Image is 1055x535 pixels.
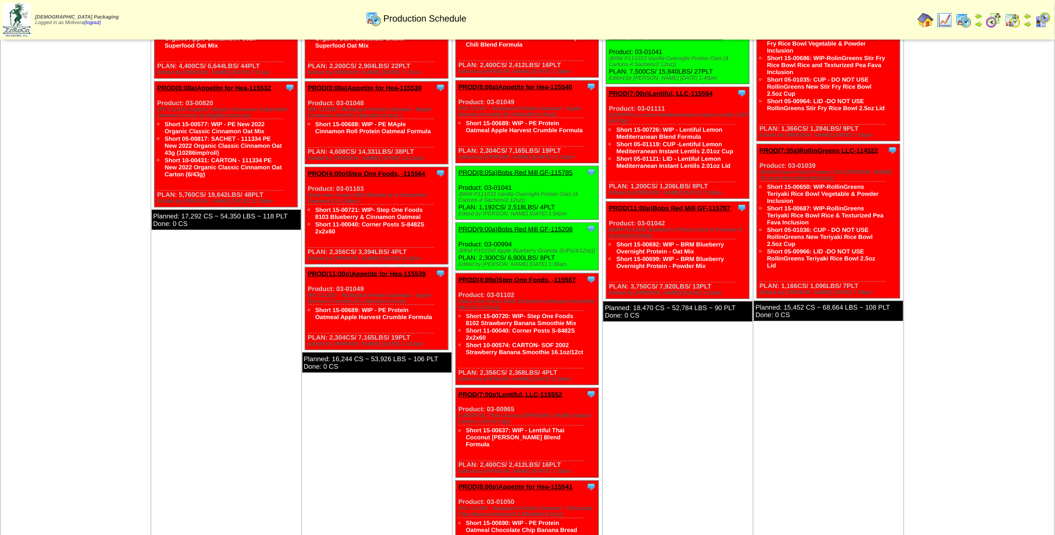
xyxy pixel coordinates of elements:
[760,169,900,181] div: (RollinGreens Plant Protein Chic'[PERSON_NAME] Teriyaki Rice Bowl (6/2.5oz))
[459,154,599,160] div: Edited by [PERSON_NAME] [DATE] 11:31pm
[616,255,724,270] a: Short 15-00699: WIP – BRM Blueberry Overnight Protein - Powder Mix
[308,293,448,305] div: (PE 111337 - Multipack Protein Oatmeal - Apple Harvest Crumble (5-1.66oz/6ct-8.3oz))
[436,168,446,178] img: Tooltip
[459,191,599,203] div: (BRM P111033 Vanilla Overnight Protein Oats (4 Cartons-4 Sachets/2.12oz))
[165,121,265,135] a: Short 15-00577: WIP - PE New 2022 Organic Classic Cinnamon Oat Mix
[737,88,747,98] img: Tooltip
[459,483,573,491] a: PROD(8:00p)Appetite for Hea-115541
[456,81,599,163] div: Product: 03-01049 PLAN: 2,304CS / 7,165LBS / 19PLT
[760,290,900,296] div: Edited by [PERSON_NAME] [DATE] 7:16pm
[616,126,723,140] a: Short 15-00726: WIP - Lentiful Lemon Mediterranean Blend Formula
[609,290,749,296] div: Edited by [PERSON_NAME] [DATE] 1:51pm
[459,469,599,475] div: Edited by [PERSON_NAME] [DATE] 7:18pm
[305,167,448,264] div: Product: 03-01103 PLAN: 2,356CS / 3,394LBS / 4PLT
[459,69,599,75] div: Edited by [PERSON_NAME] [DATE] 7:18pm
[308,270,426,278] a: PROD(11:00p)Appetite for Hea-115539
[308,107,448,119] div: (PE 111336 - Multipack Protein Oatmeal - Maple Cinnamon Roll (5-1.66oz/6ct-8.3oz) )
[757,144,900,299] div: Product: 03-01039 PLAN: 1,166CS / 1,096LBS / 7PLT
[459,299,599,311] div: (Step One Foods 5002 Strawberry Banana Smoothie Mix (12-1.34oz))
[767,33,876,54] a: Short 15-00648: WIP-RollinGreens Stir Fry Rice Bowl Vegetable & Powder Inclusion
[616,141,733,155] a: Short 05-01119: CUP -Lentiful Lemon Mediterranean Instant Lentils 2.01oz Cup
[760,147,878,154] a: PROD(7:35a)RollinGreens LLC-114322
[767,55,885,76] a: Short 15-00686: WIP-RolinGreens Stir Fry Rice Bowl Rice and Texturized Pea Fava Inclusion
[308,84,422,92] a: PROD(8:00a)Appetite for Hea-115538
[1024,20,1032,28] img: arrowright.gif
[767,183,879,204] a: Short 15-00650: WIP-RollinGreens Teriyaki Rice Bowl Vegetable & Powder Inclusion
[586,389,596,399] img: Tooltip
[586,275,596,285] img: Tooltip
[3,3,31,37] img: zoroco-logo-small.webp
[466,120,583,134] a: Short 15-00689: WIP - PE Protein Oatmeal Apple Harvest Crumble Formula
[308,192,448,204] div: (Step One Foods 5003 Blueberry & Cinnamon Oatmeal (12-1.59oz)
[609,56,749,68] div: (BRM P111033 Vanilla Overnight Protein Oats (4 Cartons-4 Sachets/2.12oz))
[285,83,295,93] img: Tooltip
[603,302,753,322] div: Planned: 18,470 CS ~ 52,784 LBS ~ 90 PLT Done: 0 CS
[737,203,747,213] img: Tooltip
[459,376,599,382] div: Edited by [PERSON_NAME] [DATE] 5:14pm
[308,155,448,161] div: Edited by [PERSON_NAME] [DATE] 11:31pm
[1005,12,1021,28] img: calendarinout.gif
[315,221,425,235] a: Short 11-00040: Corner Posts S-8482S 2x2x60
[609,75,749,81] div: Edited by [PERSON_NAME] [DATE] 1:49pm
[459,169,573,176] a: PROD(8:05a)Bobs Red Mill GF-115785
[308,341,448,347] div: Edited by [PERSON_NAME] [DATE] 11:32pm
[586,224,596,234] img: Tooltip
[315,121,431,135] a: Short 15-00688: WIP - PE MAple Cinnamon Roll Protein Oatmeal Formula
[937,12,953,28] img: line_graph.gif
[35,15,119,20] span: [DEMOGRAPHIC_DATA] Packaging
[157,198,297,204] div: Edited by [PERSON_NAME] [DATE] 11:30pm
[586,482,596,492] img: Tooltip
[165,157,282,178] a: Short 10-00431: CARTON - 111334 PE New 2022 Organic Classic Cinnamon Oat Carton (6/43g)
[609,112,749,124] div: (LENTIFUL Lemon Mediterranean Instant Lentils CUP (8-57g) )
[459,413,599,425] div: (LENTIFUL Thai Coconut [PERSON_NAME] Instant Lentils CUP (8-57g))
[760,132,900,138] div: Edited by [PERSON_NAME] [DATE] 7:16pm
[466,327,575,341] a: Short 11-00040: Corner Posts S-8482S 2x2x60
[305,82,448,164] div: Product: 03-01048 PLAN: 4,608CS / 14,331LBS / 38PLT
[956,12,972,28] img: calendarprod.gif
[305,267,448,350] div: Product: 03-01049 PLAN: 2,304CS / 7,165LBS / 19PLT
[165,135,282,156] a: Short 05-00817: SACHET - 111334 PE New 2022 Organic Classic Cinnamon Oat 43g (10286imp/roll)
[84,20,101,26] a: (logout)
[609,204,731,212] a: PROD(11:00p)Bobs Red Mill GF-115787
[157,84,271,92] a: PROD(8:00a)Appetite for Hea-115532
[466,520,578,534] a: Short 15-00690: WIP - PE Protein Oatmeal Chocolate Chip Banana Bread
[154,82,297,207] div: Product: 03-00820 PLAN: 5,760CS / 19,642LBS / 48PLT
[754,301,903,321] div: Planned: 15,452 CS ~ 68,664 LBS ~ 108 PLT Done: 0 CS
[308,170,426,177] a: PROD(4:00p)Step One Foods, -115564
[606,31,750,84] div: Product: 03-01041 PLAN: 7,500CS / 15,840LBS / 27PLT
[767,98,885,112] a: Short 05-00964: LID -DO NOT USE RollinGreens Stir Fry Rice Bowl 2.5oz Lid
[456,166,599,220] div: Product: 03-01041 PLAN: 1,192CS / 2,518LBS / 4PLT
[459,248,599,254] div: (BRM P101560 Apple Blueberry Granola SUPs(4/12oz))
[586,167,596,177] img: Tooltip
[459,276,576,284] a: PROD(4:00p)Step One Foods, -115567
[767,248,876,269] a: Short 05-00966: LID -DO NOT USE RollinGreens Teriyaki Rice Bowl 2.5oz Lid
[366,11,382,27] img: calendarprod.gif
[459,106,599,118] div: (PE 111337 - Multipack Protein Oatmeal - Apple Harvest Crumble (5-1.66oz/6ct-8.3oz))
[609,190,749,196] div: Edited by [PERSON_NAME] [DATE] 7:19pm
[459,391,562,398] a: PROD(7:00p)Lentiful, LLC-115552
[616,241,724,255] a: Short 15-00692: WIP – BRM Blueberry Overnight Protein - Oat Mix
[308,255,448,261] div: Edited by [PERSON_NAME] [DATE] 5:12pm
[466,427,565,448] a: Short 15-00637: WIP - Lentiful Thai Coconut [PERSON_NAME] Blend Formula
[456,388,599,478] div: Product: 03-00965 PLAN: 2,400CS / 2,412LBS / 16PLT
[152,210,301,230] div: Planned: 17,292 CS ~ 54,350 LBS ~ 118 PLT Done: 0 CS
[459,83,573,91] a: PROD(8:00a)Appetite for Hea-115540
[888,145,898,155] img: Tooltip
[157,70,297,76] div: Edited by [PERSON_NAME] [DATE] 7:17pm
[609,90,713,97] a: PROD(7:00p)Lentiful, LLC-115554
[302,353,452,373] div: Planned: 16,244 CS ~ 53,926 LBS ~ 106 PLT Done: 0 CS
[466,342,584,356] a: Short 10-00574: CARTON- SOF 2002 Strawberry Banana Smoothie 16.1oz/12ct
[767,226,873,247] a: Short 05-01036: CUP - DO NOT USE RollinGreens New Teriyaki Rice Bowl 2.5oz Cup
[384,14,467,24] span: Production Schedule
[315,307,433,321] a: Short 15-00689: WIP - PE Protein Oatmeal Apple Harvest Crumble Formula
[459,211,599,217] div: Edited by [PERSON_NAME] [DATE] 1:54pm
[459,261,599,267] div: Edited by [PERSON_NAME] [DATE] 1:39am
[157,107,297,119] div: (PE 111334 Organic Classic Cinnamon Superfood Oatmeal Carton (6-43g)(6crtn/case))
[606,87,750,199] div: Product: 03-01111 PLAN: 1,200CS / 1,206LBS / 8PLT
[466,313,577,327] a: Short 15-00720: WIP- Step One Foods 8102 Strawberry Banana Smoothie Mix
[616,155,731,169] a: Short 05-01121: LID - Lentiful Lemon Mediterranean Instant Lentils 2.01oz Lid
[456,223,599,271] div: Product: 03-00994 PLAN: 2,300CS / 6,900LBS / 8PLT
[436,269,446,279] img: Tooltip
[986,12,1002,28] img: calendarblend.gif
[436,83,446,93] img: Tooltip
